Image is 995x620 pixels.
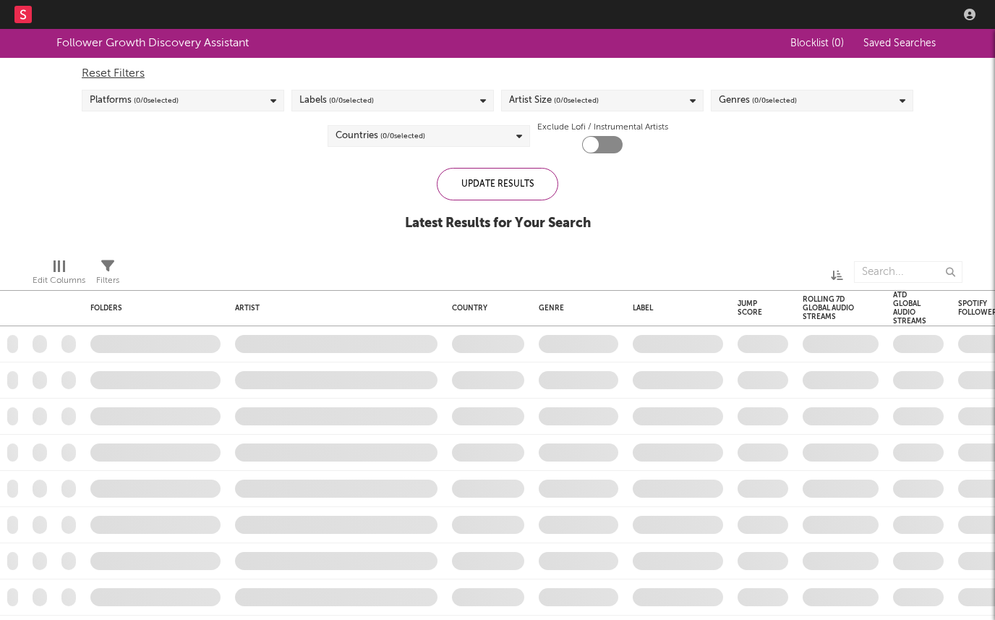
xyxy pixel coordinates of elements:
button: Saved Searches [859,38,939,49]
div: Countries [336,127,425,145]
div: Artist Size [509,92,599,109]
div: Jump Score [738,300,766,317]
div: Genre [539,304,611,313]
span: Saved Searches [863,38,939,48]
div: Genres [719,92,797,109]
div: Country [452,304,517,313]
div: Labels [299,92,374,109]
div: Rolling 7D Global Audio Streams [803,295,857,321]
span: ( 0 / 0 selected) [329,92,374,109]
div: Folders [90,304,199,313]
div: Label [633,304,716,313]
span: ( 0 / 0 selected) [752,92,797,109]
span: ( 0 ) [832,38,844,48]
div: Edit Columns [33,254,85,296]
div: Artist [235,304,430,313]
input: Search... [854,261,962,283]
div: Follower Growth Discovery Assistant [56,35,249,52]
div: Latest Results for Your Search [405,215,591,232]
span: ( 0 / 0 selected) [554,92,599,109]
div: Platforms [90,92,179,109]
div: ATD Global Audio Streams [893,291,926,326]
span: Blocklist [790,38,844,48]
div: Edit Columns [33,272,85,289]
label: Exclude Lofi / Instrumental Artists [537,119,668,136]
div: Filters [96,272,119,289]
span: ( 0 / 0 selected) [134,92,179,109]
div: Filters [96,254,119,296]
div: Reset Filters [82,65,913,82]
span: ( 0 / 0 selected) [380,127,425,145]
div: Update Results [437,168,558,200]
